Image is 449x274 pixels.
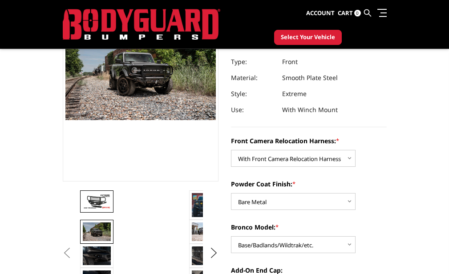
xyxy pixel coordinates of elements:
[338,9,353,17] span: Cart
[231,70,275,86] dt: Material:
[231,102,275,118] dt: Use:
[192,193,220,217] img: Bronco Extreme Front (winch mount)
[282,86,307,102] dd: Extreme
[63,9,220,40] img: BODYGUARD BUMPERS
[83,222,111,241] img: Bronco Extreme Front (winch mount)
[207,246,220,260] button: Next
[61,246,74,260] button: Previous
[282,70,338,86] dd: Smooth Plate Steel
[192,222,220,241] img: Bronco Extreme Front (winch mount)
[231,136,387,145] label: Front Camera Relocation Harness:
[231,86,275,102] dt: Style:
[231,54,275,70] dt: Type:
[83,193,111,209] img: Bronco Extreme Front (winch mount)
[282,102,338,118] dd: With Winch Mount
[306,9,335,17] span: Account
[231,222,387,232] label: Bronco Model:
[354,10,361,16] span: 0
[281,33,335,42] span: Select Your Vehicle
[274,30,342,45] button: Select Your Vehicle
[192,246,220,265] img: Relocated Adaptive Cruise Control behind grill mesh
[231,179,387,189] label: Powder Coat Finish:
[338,1,361,25] a: Cart 0
[306,1,335,25] a: Account
[282,54,298,70] dd: Front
